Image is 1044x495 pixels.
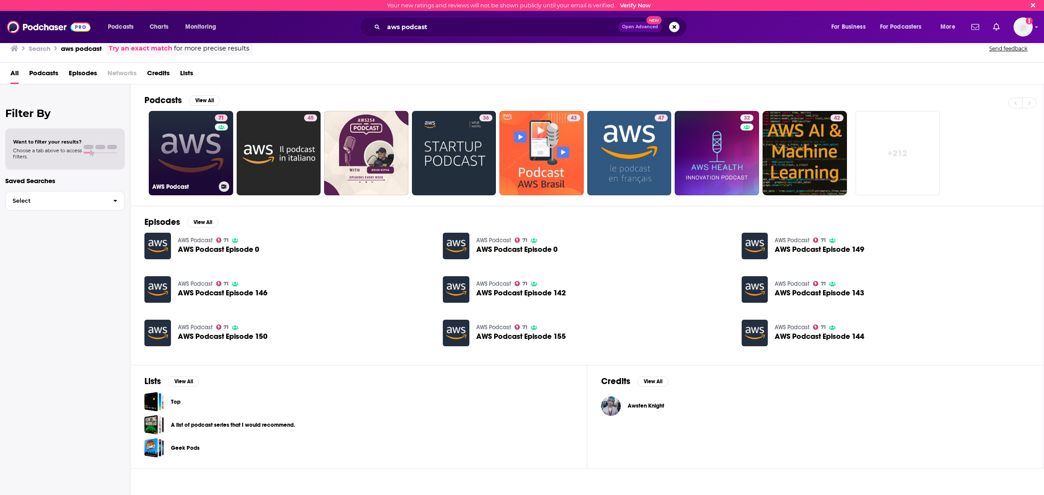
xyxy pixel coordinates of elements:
a: 71 [216,237,229,243]
span: AWS Podcast Episode 143 [775,289,864,297]
a: 42 [763,111,847,195]
a: 71 [813,324,826,330]
a: AWS Podcast Episode 155 [476,333,566,340]
button: Awsten Knight Awsten Knight [601,392,1030,420]
a: Show notifications dropdown [968,20,983,34]
img: AWS Podcast Episode 149 [742,233,768,259]
button: open menu [825,20,877,34]
h3: Search [29,44,50,53]
span: Charts [150,21,168,33]
button: View All [187,217,218,227]
svg: Email not verified [1026,17,1033,24]
h2: Episodes [144,217,180,227]
button: View All [637,376,669,387]
a: AWS Podcast [178,324,213,331]
a: 71 [515,237,527,243]
span: 42 [834,114,840,123]
button: open menu [874,20,934,34]
a: Episodes [69,66,97,84]
a: AWS Podcast [178,237,213,244]
span: Choose a tab above to access filters. [13,147,82,160]
a: +212 [856,111,940,195]
a: AWS Podcast Episode 142 [476,289,566,297]
button: View All [189,95,220,106]
span: Open Advanced [622,25,658,29]
img: AWS Podcast Episode 142 [443,276,469,303]
span: Monitoring [185,21,216,33]
a: AWS Podcast [476,237,511,244]
p: Saved Searches [5,177,125,185]
img: AWS Podcast Episode 143 [742,276,768,303]
span: 47 [658,114,664,123]
a: Podcasts [29,66,58,84]
a: ListsView All [144,376,199,387]
a: AWS Podcast [775,324,810,331]
button: open menu [179,20,228,34]
div: Search podcasts, credits, & more... [368,17,695,37]
a: 42 [830,114,843,121]
a: 43 [567,114,580,121]
a: AWS Podcast Episode 146 [178,289,268,297]
a: EpisodesView All [144,217,218,227]
button: Open AdvancedNew [618,22,662,32]
a: CreditsView All [601,376,669,387]
a: 45 [237,111,321,195]
a: All [10,66,19,84]
a: 71 [216,324,229,330]
a: Charts [144,20,174,34]
a: AWS Podcast Episode 0 [443,233,469,259]
img: User Profile [1014,17,1033,37]
img: AWS Podcast Episode 155 [443,320,469,346]
button: open menu [102,20,145,34]
a: 71 [515,324,527,330]
a: 71 [813,281,826,286]
a: AWS Podcast Episode 144 [775,333,864,340]
span: For Podcasters [880,21,922,33]
h2: Filter By [5,107,125,120]
a: AWS Podcast [178,280,213,288]
a: Credits [147,66,170,84]
img: AWS Podcast Episode 0 [144,233,171,259]
a: AWS Podcast [775,280,810,288]
button: open menu [934,20,966,34]
span: 71 [522,282,527,286]
span: A list of podcast series that I would recommend. [144,415,164,435]
div: Your new ratings and reviews will not be shown publicly until your email is verified. [387,2,651,9]
a: Try an exact match [109,43,172,54]
span: 71 [522,325,527,329]
h2: Podcasts [144,95,182,106]
a: AWS Podcast [476,324,511,331]
span: AWS Podcast Episode 0 [178,246,259,253]
a: 45 [304,114,317,121]
img: Awsten Knight [601,396,621,416]
a: AWS Podcast Episode 149 [775,246,864,253]
button: Show profile menu [1014,17,1033,37]
span: 36 [483,114,489,123]
a: Geek Pods [171,443,200,453]
a: AWS Podcast Episode 150 [144,320,171,346]
span: AWS Podcast Episode 0 [476,246,558,253]
h2: Credits [601,376,630,387]
a: A list of podcast series that I would recommend. [171,420,295,430]
a: Geek Pods [144,438,164,458]
a: 43 [499,111,584,195]
a: Top [144,392,164,411]
span: 71 [224,325,228,329]
img: AWS Podcast Episode 146 [144,276,171,303]
h3: AWS Podcast [152,183,215,191]
a: Lists [180,66,193,84]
